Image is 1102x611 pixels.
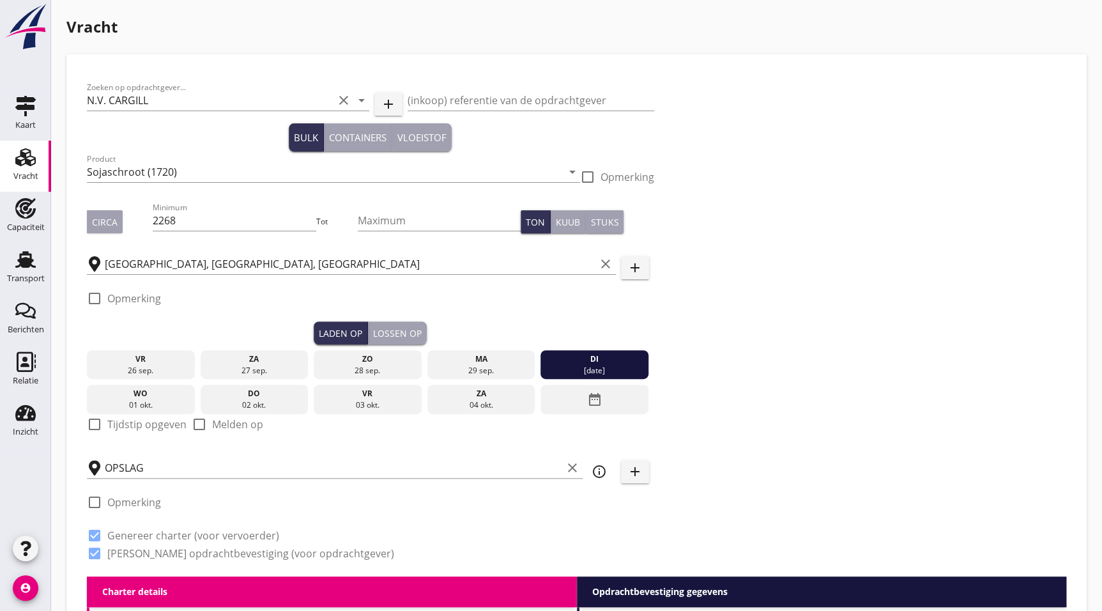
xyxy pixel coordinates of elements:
[521,210,551,233] button: Ton
[107,292,161,305] label: Opmerking
[381,97,396,112] i: add
[319,327,362,340] div: Laden op
[90,365,192,376] div: 26 sep.
[203,388,305,399] div: do
[105,254,595,274] input: Laadplaats
[358,210,521,231] input: Maximum
[586,388,602,411] i: date_range
[430,353,532,365] div: ma
[430,399,532,411] div: 04 okt.
[90,353,192,365] div: vr
[289,123,324,151] button: Bulk
[392,123,452,151] button: Vloeistof
[317,388,418,399] div: vr
[8,325,44,334] div: Berichten
[598,256,613,272] i: clear
[7,223,45,231] div: Capaciteit
[397,130,447,145] div: Vloeistof
[294,130,318,145] div: Bulk
[66,15,1087,38] h1: Vracht
[627,260,643,275] i: add
[317,353,418,365] div: zo
[565,460,580,476] i: clear
[107,496,161,509] label: Opmerking
[90,388,192,399] div: wo
[336,93,351,108] i: clear
[107,547,394,560] label: [PERSON_NAME] opdrachtbevestiging (voor opdrachtgever)
[544,365,645,376] div: [DATE]
[153,210,316,231] input: Minimum
[373,327,422,340] div: Lossen op
[317,399,418,411] div: 03 okt.
[324,123,392,151] button: Containers
[526,215,545,229] div: Ton
[408,90,654,111] input: (inkoop) referentie van de opdrachtgever
[87,162,562,182] input: Product
[13,575,38,601] i: account_circle
[203,353,305,365] div: za
[430,388,532,399] div: za
[329,130,386,145] div: Containers
[565,164,580,180] i: arrow_drop_down
[601,171,654,183] label: Opmerking
[354,93,369,108] i: arrow_drop_down
[203,365,305,376] div: 27 sep.
[92,215,118,229] div: Circa
[107,418,187,431] label: Tijdstip opgeven
[90,399,192,411] div: 01 okt.
[317,365,418,376] div: 28 sep.
[13,172,38,180] div: Vracht
[592,464,607,479] i: info_outline
[544,353,645,365] div: di
[316,216,358,228] div: Tot
[591,215,618,229] div: Stuks
[551,210,586,233] button: Kuub
[13,428,38,436] div: Inzicht
[368,321,427,344] button: Lossen op
[105,458,562,478] input: Losplaats
[7,274,45,282] div: Transport
[87,210,123,233] button: Circa
[586,210,624,233] button: Stuks
[13,376,38,385] div: Relatie
[87,90,333,111] input: Zoeken op opdrachtgever...
[203,399,305,411] div: 02 okt.
[430,365,532,376] div: 29 sep.
[107,529,279,542] label: Genereer charter (voor vervoerder)
[556,215,580,229] div: Kuub
[627,464,643,479] i: add
[15,121,36,129] div: Kaart
[314,321,368,344] button: Laden op
[212,418,263,431] label: Melden op
[3,3,49,50] img: logo-small.a267ee39.svg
